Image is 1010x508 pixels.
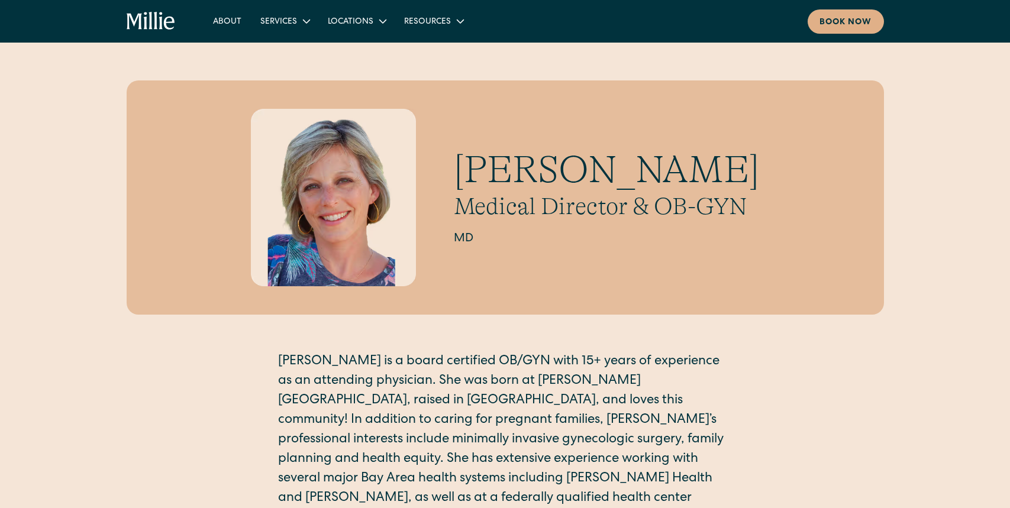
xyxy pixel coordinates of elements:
div: Resources [404,16,451,28]
div: Resources [395,11,472,31]
div: Services [251,11,318,31]
a: Book now [808,9,884,34]
div: Book now [819,17,872,29]
div: Locations [328,16,373,28]
h2: MD [454,230,759,248]
div: Locations [318,11,395,31]
a: home [127,12,176,31]
div: Services [260,16,297,28]
a: About [204,11,251,31]
h1: [PERSON_NAME] [454,147,759,193]
h2: Medical Director & OB-GYN [454,192,759,221]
